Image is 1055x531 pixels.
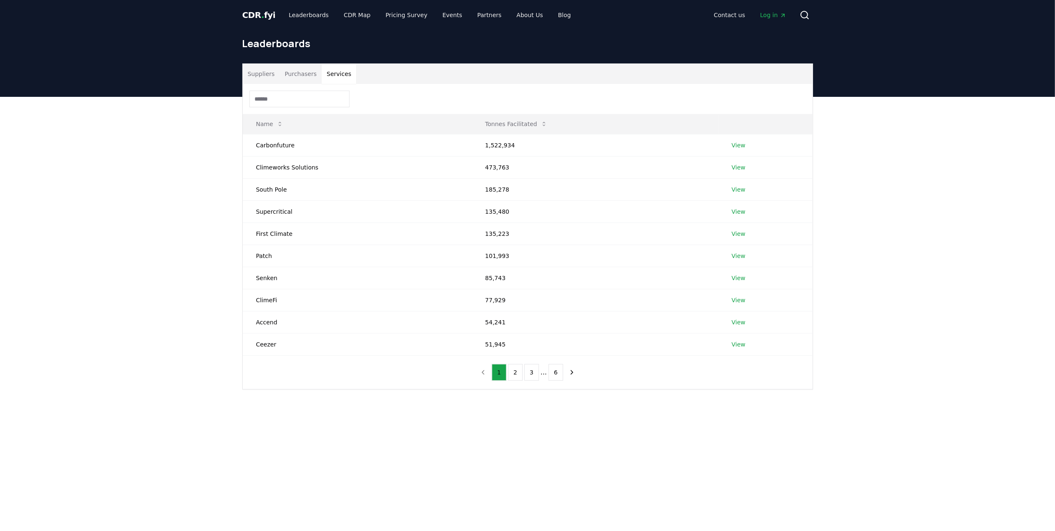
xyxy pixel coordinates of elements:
td: 185,278 [472,178,718,200]
td: 54,241 [472,311,718,333]
button: 2 [508,364,523,381]
a: View [732,230,745,238]
td: 473,763 [472,156,718,178]
td: South Pole [243,178,472,200]
td: 51,945 [472,333,718,355]
span: . [261,10,264,20]
a: Blog [551,8,578,23]
a: View [732,318,745,326]
td: 101,993 [472,245,718,267]
td: Carbonfuture [243,134,472,156]
td: ClimeFi [243,289,472,311]
a: Log in [753,8,793,23]
a: CDR.fyi [242,9,276,21]
button: 1 [492,364,506,381]
h1: Leaderboards [242,37,813,50]
span: Log in [760,11,786,19]
button: Name [249,116,290,132]
td: 1,522,934 [472,134,718,156]
button: Purchasers [279,64,322,84]
a: View [732,296,745,304]
a: View [732,252,745,260]
td: First Climate [243,223,472,245]
td: Accend [243,311,472,333]
a: CDR Map [337,8,377,23]
a: View [732,185,745,194]
a: View [732,141,745,149]
td: Supercritical [243,200,472,223]
td: Climeworks Solutions [243,156,472,178]
a: Events [436,8,469,23]
button: 6 [549,364,563,381]
a: View [732,207,745,216]
button: Services [322,64,356,84]
td: Ceezer [243,333,472,355]
button: next page [565,364,579,381]
td: 77,929 [472,289,718,311]
nav: Main [707,8,793,23]
a: Leaderboards [282,8,335,23]
button: 3 [524,364,539,381]
td: 85,743 [472,267,718,289]
button: Suppliers [243,64,280,84]
li: ... [541,367,547,377]
a: View [732,163,745,172]
td: Senken [243,267,472,289]
a: View [732,274,745,282]
a: View [732,340,745,349]
a: About Us [510,8,549,23]
span: CDR fyi [242,10,276,20]
td: 135,223 [472,223,718,245]
a: Partners [471,8,508,23]
button: Tonnes Facilitated [478,116,554,132]
a: Contact us [707,8,752,23]
a: Pricing Survey [379,8,434,23]
td: 135,480 [472,200,718,223]
nav: Main [282,8,577,23]
td: Patch [243,245,472,267]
